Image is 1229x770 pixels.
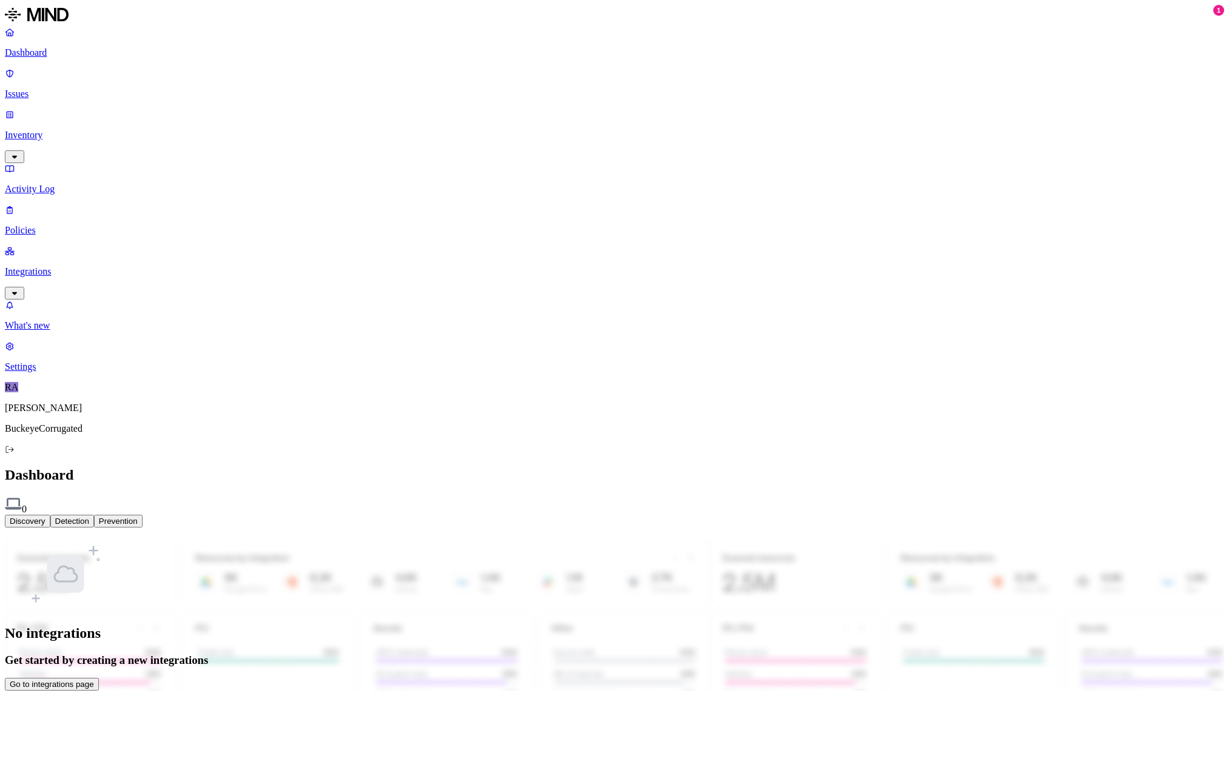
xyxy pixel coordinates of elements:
[5,382,18,392] span: RA
[5,515,50,527] button: Discovery
[5,300,1224,331] a: What's new
[5,361,1224,372] p: Settings
[5,163,1224,195] a: Activity Log
[5,109,1224,161] a: Inventory
[5,678,99,691] button: Go to integrations page
[5,246,1224,298] a: Integrations
[1213,5,1224,16] div: 1
[5,654,1224,667] h3: Get started by creating a new integrations
[5,27,1224,58] a: Dashboard
[50,515,94,527] button: Detection
[5,130,1224,141] p: Inventory
[5,467,1224,483] h2: Dashboard
[5,184,1224,195] p: Activity Log
[5,266,1224,277] p: Integrations
[5,341,1224,372] a: Settings
[5,68,1224,99] a: Issues
[5,5,1224,27] a: MIND
[29,537,103,611] img: integrations-empty-state.svg
[5,225,1224,236] p: Policies
[5,47,1224,58] p: Dashboard
[5,320,1224,331] p: What's new
[5,423,1224,434] p: BuckeyeCorrugated
[5,495,22,512] img: endpoint.svg
[5,204,1224,236] a: Policies
[5,89,1224,99] p: Issues
[5,5,69,24] img: MIND
[94,515,143,527] button: Prevention
[22,504,27,514] span: 0
[5,625,1224,641] h1: No integrations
